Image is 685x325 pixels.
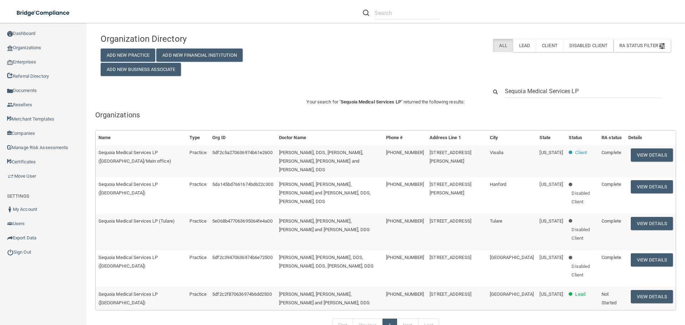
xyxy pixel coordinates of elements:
button: View Details [631,290,673,303]
span: 5df2c5a270636974b61e2600 [212,150,272,155]
span: [STREET_ADDRESS][PERSON_NAME] [430,150,471,164]
button: Add New Practice [101,49,156,62]
th: State [537,131,566,145]
th: RA status [599,131,625,145]
img: enterprise.0d942306.png [7,60,13,65]
label: All [493,39,513,52]
span: Practice [189,182,207,187]
span: [US_STATE] [539,218,563,224]
img: ic_power_dark.7ecde6b1.png [7,249,14,255]
span: [PERSON_NAME], [PERSON_NAME], [PERSON_NAME] and [PERSON_NAME], DDS [279,291,370,305]
h4: Organization Directory [101,34,284,44]
img: ic_user_dark.df1a06c3.png [7,207,13,212]
span: RA Status Filter [619,43,665,48]
img: organization-icon.f8decf85.png [7,45,13,51]
label: Client [536,39,563,52]
span: [PHONE_NUMBER] [386,150,424,155]
span: [PERSON_NAME], [PERSON_NAME], DDS, [PERSON_NAME], DDS, [PERSON_NAME], DDS [279,255,374,269]
span: [PERSON_NAME], [PERSON_NAME], [PERSON_NAME] and [PERSON_NAME], DDS, [PERSON_NAME], DDS [279,182,371,204]
span: [PERSON_NAME], [PERSON_NAME], [PERSON_NAME] and [PERSON_NAME], DDS [279,218,370,232]
span: [STREET_ADDRESS] [430,291,471,297]
span: [PHONE_NUMBER] [386,218,424,224]
button: Add New Financial Institution [156,49,243,62]
span: Sequoia Medical Services LP (Tulare) [98,218,175,224]
label: SETTINGS [7,192,29,200]
span: Not Started [602,291,616,305]
button: View Details [631,217,673,230]
button: View Details [631,253,673,266]
th: Doctor Name [276,131,383,145]
span: Practice [189,291,207,297]
img: ic-search.3b580494.png [363,10,369,16]
h5: Organizations [95,111,676,119]
span: [STREET_ADDRESS] [430,255,471,260]
span: Practice [189,255,207,260]
span: [PERSON_NAME], DDS, [PERSON_NAME], [PERSON_NAME], [PERSON_NAME] and [PERSON_NAME], DDS [279,150,363,172]
span: Visalia [490,150,504,155]
th: Name [96,131,187,145]
span: [PHONE_NUMBER] [386,291,424,297]
p: Your search for " " returned the following results: [95,98,676,106]
span: [GEOGRAPHIC_DATA] [490,291,534,297]
span: 5df2c2f870636974b6dd2500 [212,291,272,297]
span: Tulare [490,218,503,224]
button: Add New Business Associate [101,63,181,76]
th: Org ID [209,131,276,145]
p: Lead [575,290,585,299]
span: Hanford [490,182,507,187]
p: Disabled Client [572,262,596,279]
img: briefcase.64adab9b.png [7,173,14,180]
span: [US_STATE] [539,150,563,155]
p: Client [575,148,587,157]
label: Disabled Client [563,39,614,52]
span: Practice [189,150,207,155]
span: 5da145bd7661674bd622c300 [212,182,273,187]
span: Practice [189,218,207,224]
input: Search [505,85,662,98]
img: icon-filter@2x.21656d0b.png [659,43,665,49]
label: Lead [513,39,536,52]
span: Sequoia Medical Services LP ([GEOGRAPHIC_DATA]) [98,255,158,269]
img: icon-documents.8dae5593.png [7,88,13,94]
span: [STREET_ADDRESS][PERSON_NAME] [430,182,471,195]
p: Disabled Client [572,189,596,206]
img: bridge_compliance_login_screen.278c3ca4.svg [11,6,76,20]
span: [PHONE_NUMBER] [386,182,424,187]
img: icon-users.e205127d.png [7,221,13,227]
th: Status [566,131,599,145]
button: View Details [631,148,673,162]
input: Search [375,6,440,20]
span: Sequoia Medical Services LP ([GEOGRAPHIC_DATA]/Main office) [98,150,171,164]
span: Complete [602,150,621,155]
span: Sequoia Medical Services LP [341,99,401,105]
img: icon-export.b9366987.png [7,235,13,241]
span: 5e068b477063695064fe4a00 [212,218,272,224]
th: Phone # [383,131,427,145]
span: Complete [602,182,621,187]
p: Disabled Client [572,225,596,243]
span: [US_STATE] [539,291,563,297]
img: ic_reseller.de258add.png [7,102,13,108]
button: View Details [631,180,673,193]
span: [US_STATE] [539,182,563,187]
span: [GEOGRAPHIC_DATA] [490,255,534,260]
th: Address Line 1 [427,131,487,145]
span: Sequoia Medical Services LP ([GEOGRAPHIC_DATA]) [98,182,158,195]
span: [STREET_ADDRESS] [430,218,471,224]
span: Complete [602,218,621,224]
th: Details [625,131,676,145]
th: Type [187,131,209,145]
span: [US_STATE] [539,255,563,260]
span: [PHONE_NUMBER] [386,255,424,260]
span: 5df2c39470636974b6e72500 [212,255,272,260]
span: Sequoia Medical Services LP ([GEOGRAPHIC_DATA]) [98,291,158,305]
img: ic_dashboard_dark.d01f4a41.png [7,31,13,37]
span: Complete [602,255,621,260]
th: City [487,131,537,145]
